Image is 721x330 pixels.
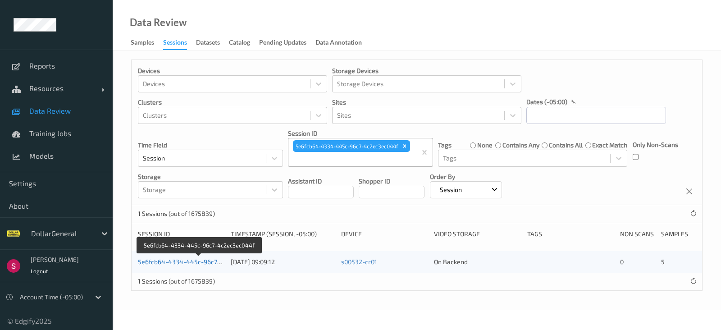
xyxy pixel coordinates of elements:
div: Session ID [138,229,224,238]
p: dates (-05:00) [526,97,567,106]
p: Order By [430,172,502,181]
p: Tags [438,141,452,150]
p: Devices [138,66,327,75]
span: 0 [620,258,624,266]
div: On Backend [434,257,520,266]
p: Storage [138,172,283,181]
div: Datasets [196,38,220,49]
p: Clusters [138,98,327,107]
div: Remove 5e6fcb64-4334-445c-96c7-4c2ec3ec044f [400,140,410,152]
p: Time Field [138,141,283,150]
a: Datasets [196,37,229,49]
a: Catalog [229,37,259,49]
div: Video Storage [434,229,520,238]
p: Storage Devices [332,66,521,75]
div: Catalog [229,38,250,49]
p: Assistant ID [288,177,354,186]
p: Only Non-Scans [633,140,678,149]
label: exact match [592,141,627,150]
a: Pending Updates [259,37,315,49]
label: contains any [502,141,539,150]
a: 5e6fcb64-4334-445c-96c7-4c2ec3ec044f [138,258,262,266]
div: Samples [661,229,696,238]
a: s00532-cr01 [341,258,377,266]
a: Data Annotation [315,37,371,49]
p: 1 Sessions (out of 1675839) [138,209,215,218]
p: Sites [332,98,521,107]
p: Session [437,185,465,194]
div: Device [341,229,428,238]
div: Tags [527,229,614,238]
div: Samples [131,38,154,49]
span: 5 [661,258,665,266]
div: Timestamp (Session, -05:00) [231,229,335,238]
div: Data Annotation [315,38,362,49]
div: Non Scans [620,229,655,238]
p: 1 Sessions (out of 1675839) [138,277,215,286]
div: Data Review [130,18,187,27]
div: Pending Updates [259,38,306,49]
p: Shopper ID [359,177,424,186]
label: contains all [549,141,583,150]
a: Samples [131,37,163,49]
div: [DATE] 09:09:12 [231,257,335,266]
div: Sessions [163,38,187,50]
label: none [477,141,493,150]
div: 5e6fcb64-4334-445c-96c7-4c2ec3ec044f [293,140,400,152]
a: Sessions [163,37,196,50]
p: Session ID [288,129,433,138]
